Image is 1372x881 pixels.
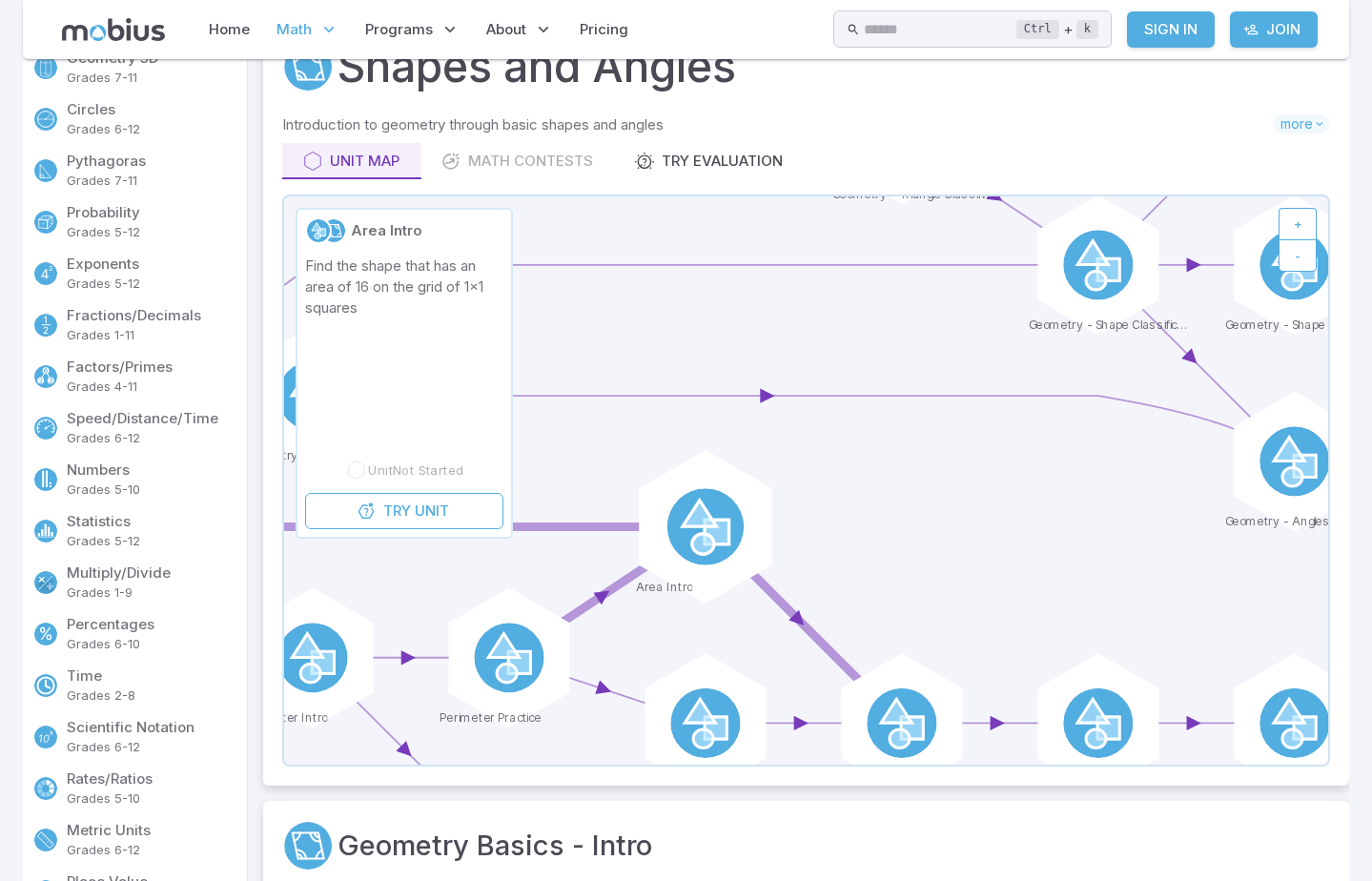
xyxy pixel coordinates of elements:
a: Shapes and Angles [282,41,334,92]
span: Perimeter Intro [243,710,327,727]
div: Fractions/Decimals [32,312,59,338]
a: Pricing [574,8,634,51]
a: Sign In [1127,11,1215,48]
a: NumbersGrades 5-10 [23,454,247,505]
a: PythagorasGrades 7-11 [23,145,247,196]
a: Speed/Distance/TimeGrades 6-12 [23,402,247,454]
div: Numbers [67,460,239,500]
a: Rates/RatiosGrades 5-10 [23,763,247,814]
div: Rates/Ratios [67,768,239,809]
p: Fractions/Decimals [67,305,239,326]
p: Grades 1-11 [67,326,239,345]
p: Grades 5-10 [67,481,239,500]
p: Exponents [67,254,239,275]
div: Metric Units [67,820,239,860]
a: Scientific NotationGrades 6-12 [23,711,247,763]
p: Scientific Notation [67,717,239,738]
div: Numbers [32,466,59,493]
p: Grades 2-8 [67,686,239,706]
div: Percentages [67,614,239,654]
div: Try Evaluation [635,151,783,172]
p: Grades 6-12 [67,429,239,448]
p: Rates/Ratios [67,768,239,789]
button: + [1279,208,1317,240]
span: Area Intro [636,580,692,597]
div: Scientific Notation [67,717,239,757]
a: Join [1230,11,1318,48]
span: About [486,19,526,40]
div: Multiply/Divide [32,569,59,596]
a: TimeGrades 2-8 [23,660,247,711]
div: Speed/Distance/Time [67,408,239,448]
span: Unit Not Started [368,461,463,479]
div: Probability [32,209,59,236]
p: Percentages [67,614,239,635]
div: Geometry 3D [32,54,59,81]
p: Area Intro [351,220,422,241]
a: TryUnit [305,493,503,529]
div: Metric Units [32,827,59,853]
button: - [1279,239,1317,272]
kbd: k [1076,20,1098,39]
p: Grades 6-12 [67,738,239,757]
span: Math [276,19,312,40]
div: Pythagoras [67,151,239,191]
p: Multiply/Divide [67,563,239,584]
kbd: Ctrl [1016,20,1059,39]
a: CirclesGrades 6-12 [23,93,247,145]
p: Numbers [67,460,239,481]
p: Grades 5-12 [67,223,239,242]
div: Factors/Primes [67,357,239,397]
div: Factors/Primes [32,363,59,390]
span: Programs [365,19,433,40]
a: ProbabilityGrades 5-12 [23,196,247,248]
p: Circles [67,99,239,120]
div: Time [32,672,59,699]
p: Grades 5-12 [67,532,239,551]
p: Grades 6-10 [67,635,239,654]
a: PercentagesGrades 6-10 [23,608,247,660]
p: Pythagoras [67,151,239,172]
div: Unit Map [303,151,399,172]
p: Grades 5-10 [67,789,239,809]
span: Perimeter Practice [440,710,542,727]
div: Probability [67,202,239,242]
a: Geometry 3DGrades 7-11 [23,42,247,93]
div: Statistics [67,511,239,551]
div: Geometry 3D [67,48,239,88]
div: Percentages [32,621,59,647]
a: Multiply/DivideGrades 1-9 [23,557,247,608]
span: Geometry - Shape Classification (2D) - Practice [1029,318,1192,335]
a: Geometry 2D [305,217,332,244]
p: Grades 6-12 [67,120,239,139]
a: ExponentsGrades 5-12 [23,248,247,299]
div: + [1016,18,1098,41]
a: StatisticsGrades 5-12 [23,505,247,557]
p: Factors/Primes [67,357,239,378]
a: Geometry Basics - Intro [338,825,652,867]
span: Try [383,501,411,522]
p: Grades 5-12 [67,275,239,294]
div: Circles [67,99,239,139]
div: Fractions/Decimals [67,305,239,345]
div: Multiply/Divide [67,563,239,603]
div: Pythagoras [32,157,59,184]
div: Scientific Notation [32,724,59,750]
a: Shapes and Angles [282,820,334,871]
a: Metric UnitsGrades 6-12 [23,814,247,866]
div: Statistics [32,518,59,544]
a: Shapes and Angles [320,217,347,244]
p: Grades 4-11 [67,378,239,397]
div: Exponents [32,260,59,287]
div: Exponents [67,254,239,294]
p: Grades 6-12 [67,841,239,860]
p: Metric Units [67,820,239,841]
p: Grades 7-11 [67,172,239,191]
div: Speed/Distance/Time [32,415,59,441]
div: Rates/Ratios [32,775,59,802]
a: Factors/PrimesGrades 4-11 [23,351,247,402]
p: Grades 1-9 [67,584,239,603]
p: Grades 7-11 [67,69,239,88]
p: Statistics [67,511,239,532]
p: Introduction to geometry through basic shapes and angles [282,114,1273,135]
